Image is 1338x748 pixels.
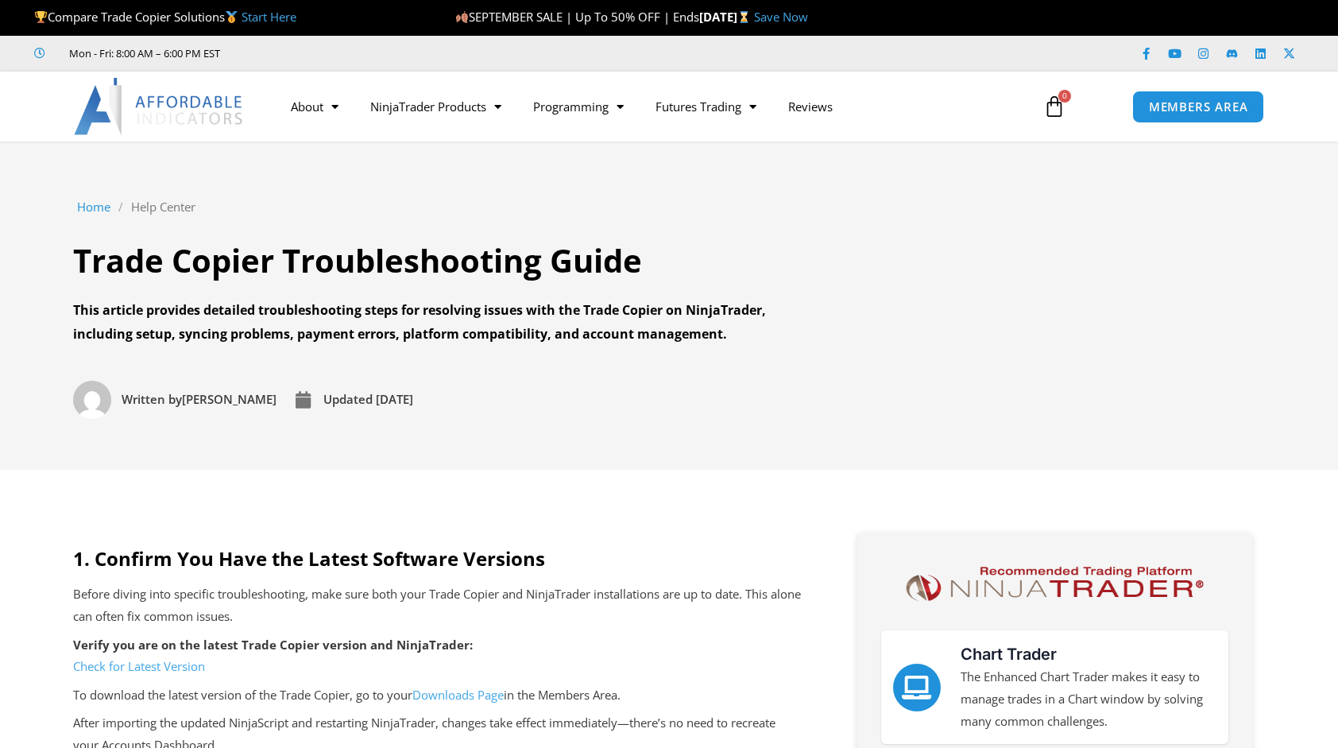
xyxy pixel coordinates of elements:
[242,45,481,61] iframe: Customer reviews powered by Trustpilot
[1058,90,1071,103] span: 0
[1019,83,1089,130] a: 0
[376,391,413,407] time: [DATE]
[323,391,373,407] span: Updated
[754,9,808,25] a: Save Now
[131,196,195,219] a: Help Center
[456,11,468,23] img: 🍂
[455,9,699,25] span: SEPTEMBER SALE | Up To 50% OFF | Ends
[699,9,754,25] strong: [DATE]
[1149,101,1248,113] span: MEMBERS AREA
[118,389,276,411] span: [PERSON_NAME]
[73,299,804,346] div: This article provides detailed troubleshooting steps for resolving issues with the Trade Copier o...
[275,88,1025,125] nav: Menu
[275,88,354,125] a: About
[73,637,473,653] strong: Verify you are on the latest Trade Copier version and NinjaTrader:
[35,11,47,23] img: 🏆
[961,645,1057,664] a: Chart Trader
[226,11,238,23] img: 🥇
[242,9,296,25] a: Start Here
[77,196,110,219] a: Home
[1132,91,1265,123] a: MEMBERS AREA
[517,88,640,125] a: Programming
[73,545,545,572] strong: 1. Confirm You Have the Latest Software Versions
[772,88,849,125] a: Reviews
[118,196,123,219] span: /
[122,391,182,407] span: Written by
[73,658,205,674] a: Check for Latest Version
[73,381,111,419] img: Picture of David Koehler
[412,687,504,703] a: Downloads Page
[65,44,220,63] span: Mon - Fri: 8:00 AM – 6:00 PM EST
[354,88,517,125] a: NinjaTrader Products
[893,664,941,711] a: Chart Trader
[73,583,802,628] p: Before diving into specific troubleshooting, make sure both your Trade Copier and NinjaTrader ins...
[640,88,772,125] a: Futures Trading
[73,684,802,707] p: To download the latest version of the Trade Copier, go to your in the Members Area.
[738,11,750,23] img: ⌛
[74,78,245,135] img: LogoAI | Affordable Indicators – NinjaTrader
[73,238,804,283] h1: Trade Copier Troubleshooting Guide
[899,561,1211,607] img: NinjaTrader Logo | Affordable Indicators – NinjaTrader
[961,666,1216,733] p: The Enhanced Chart Trader makes it easy to manage trades in a Chart window by solving many common...
[34,9,296,25] span: Compare Trade Copier Solutions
